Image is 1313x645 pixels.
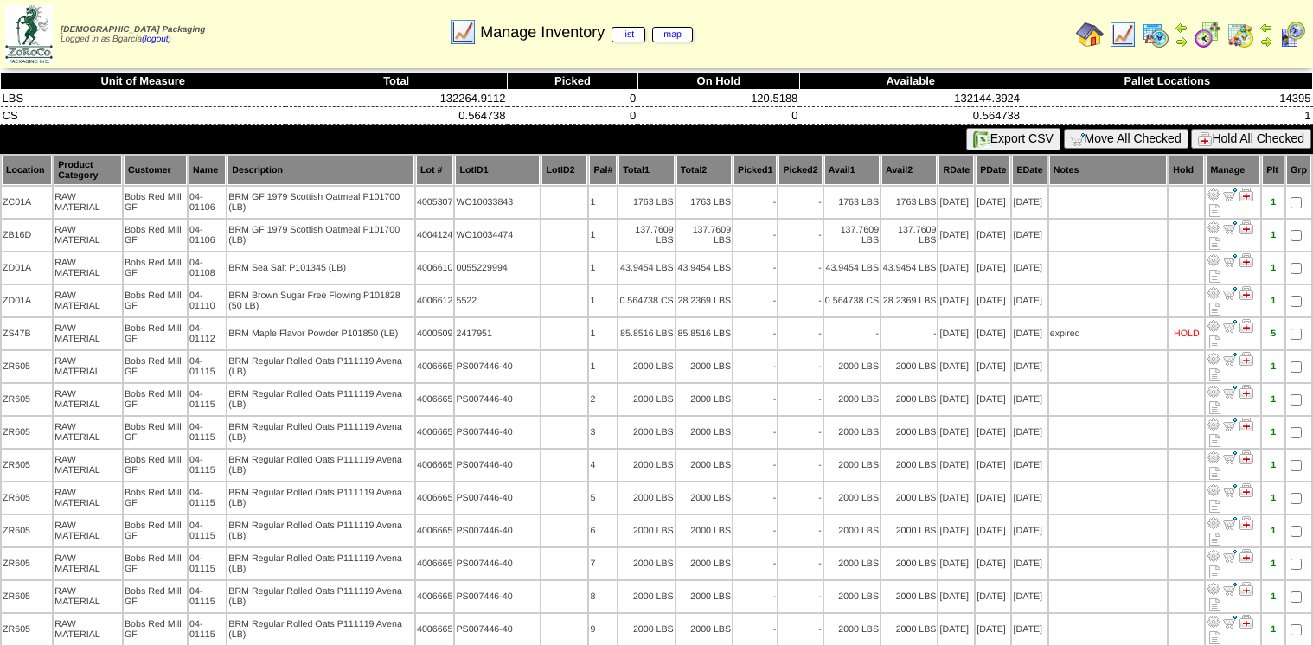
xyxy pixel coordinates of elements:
[676,417,732,448] td: 2000 LBS
[1239,253,1253,267] img: Manage Hold
[1223,253,1237,267] img: Move
[976,252,1010,284] td: [DATE]
[612,27,645,42] a: list
[508,90,638,107] td: 0
[676,318,732,349] td: 85.8516 LBS
[676,252,732,284] td: 43.9454 LBS
[480,23,693,42] span: Manage Inventory
[2,450,52,481] td: ZR605
[1223,286,1237,300] img: Move
[455,482,540,514] td: PS007446-40
[455,450,540,481] td: PS007446-40
[455,417,540,448] td: PS007446-40
[54,285,122,316] td: RAW MATERIAL
[416,450,454,481] td: 4006665
[976,384,1010,415] td: [DATE]
[2,252,52,284] td: ZD01A
[824,187,880,218] td: 1763 LBS
[1239,319,1253,333] img: Manage Hold
[1022,73,1312,90] th: Pallet Locations
[976,351,1010,382] td: [DATE]
[618,482,674,514] td: 2000 LBS
[966,128,1060,150] button: Export CSV
[618,156,674,185] th: Total1
[652,27,693,42] a: map
[1064,129,1188,149] button: Move All Checked
[733,252,777,284] td: -
[618,318,674,349] td: 85.8516 LBS
[455,318,540,349] td: 2417951
[799,107,1022,125] td: 0.564738
[416,285,454,316] td: 4006612
[189,318,226,349] td: 04-01112
[938,220,974,251] td: [DATE]
[2,417,52,448] td: ZR605
[676,220,732,251] td: 137.7609 LBS
[227,187,414,218] td: BRM GF 1979 Scottish Oatmeal P101700 (LB)
[676,187,732,218] td: 1763 LBS
[61,25,205,35] span: [DEMOGRAPHIC_DATA] Packaging
[881,285,937,316] td: 28.2369 LBS
[1142,21,1169,48] img: calendarprod.gif
[733,450,777,481] td: -
[1012,220,1047,251] td: [DATE]
[1,73,285,90] th: Unit of Measure
[1239,385,1253,399] img: Manage Hold
[1239,352,1253,366] img: Manage Hold
[881,156,937,185] th: Avail2
[189,482,226,514] td: 04-01115
[189,187,226,218] td: 04-01106
[618,187,674,218] td: 1763 LBS
[976,450,1010,481] td: [DATE]
[589,482,617,514] td: 5
[1223,385,1237,399] img: Move
[824,450,880,481] td: 2000 LBS
[416,384,454,415] td: 4006665
[1223,615,1237,629] img: Move
[637,73,799,90] th: On Hold
[1207,286,1220,300] img: Adjust
[1022,90,1312,107] td: 14395
[54,417,122,448] td: RAW MATERIAL
[189,351,226,382] td: 04-01115
[1207,418,1220,431] img: Adjust
[778,285,822,316] td: -
[778,450,822,481] td: -
[227,450,414,481] td: BRM Regular Rolled Oats P111119 Avena (LB)
[938,450,974,481] td: [DATE]
[508,73,638,90] th: Picked
[54,252,122,284] td: RAW MATERIAL
[189,384,226,415] td: 04-01115
[1012,384,1047,415] td: [DATE]
[1206,156,1260,185] th: Manage
[589,156,617,185] th: Pal#
[1239,549,1253,563] img: Manage Hold
[618,252,674,284] td: 43.9454 LBS
[1209,303,1220,316] i: Note
[778,482,822,514] td: -
[676,482,732,514] td: 2000 LBS
[1209,434,1220,447] i: Note
[124,482,187,514] td: Bobs Red Mill GF
[227,417,414,448] td: BRM Regular Rolled Oats P111119 Avena (LB)
[824,482,880,514] td: 2000 LBS
[416,482,454,514] td: 4006665
[455,351,540,382] td: PS007446-40
[1012,482,1047,514] td: [DATE]
[938,482,974,514] td: [DATE]
[1263,493,1284,503] div: 1
[285,107,508,125] td: 0.564738
[54,187,122,218] td: RAW MATERIAL
[227,351,414,382] td: BRM Regular Rolled Oats P111119 Avena (LB)
[938,156,974,185] th: RDate
[881,351,937,382] td: 2000 LBS
[976,187,1010,218] td: [DATE]
[618,285,674,316] td: 0.564738 CS
[1012,417,1047,448] td: [DATE]
[589,285,617,316] td: 1
[1207,253,1220,267] img: Adjust
[227,156,414,185] th: Description
[938,285,974,316] td: [DATE]
[54,482,122,514] td: RAW MATERIAL
[227,384,414,415] td: BRM Regular Rolled Oats P111119 Avena (LB)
